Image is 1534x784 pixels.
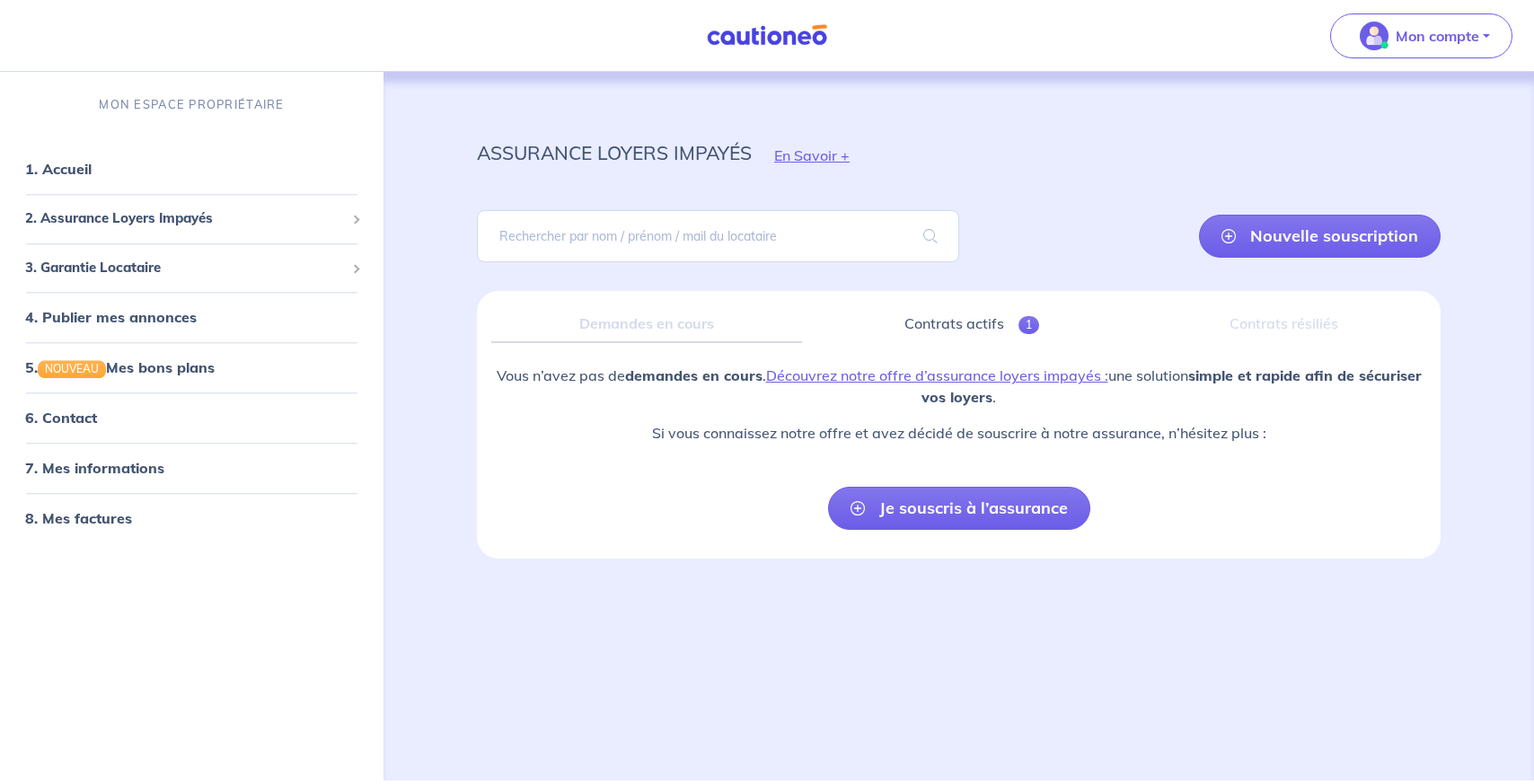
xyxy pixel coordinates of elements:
[816,305,1127,343] a: Contrats actifs1
[25,258,345,278] span: 3. Garantie Locataire
[7,152,376,188] div: 1. Accueil
[25,510,132,528] a: 8. Mes factures
[7,451,376,487] div: 7. Mes informations
[766,366,1108,384] a: Découvrez notre offre d’assurance loyers impayés :
[25,209,345,230] span: 2. Assurance Loyers Impayés
[7,401,376,436] div: 6. Contact
[491,365,1426,408] p: Vous n’avez pas de . une solution .
[7,350,376,386] div: 5.NOUVEAUMes bons plans
[752,129,872,181] button: En Savoir +
[491,422,1426,444] p: Si vous connaissez notre offre et avez décidé de souscrire à notre assurance, n’hésitez plus :
[1396,25,1479,47] p: Mon compte
[7,300,376,336] div: 4. Publier mes annonces
[1018,316,1039,334] span: 1
[7,501,376,537] div: 8. Mes factures
[902,211,959,261] span: search
[7,251,376,286] div: 3. Garantie Locataire
[477,137,752,169] p: assurance loyers impayés
[477,210,959,262] input: Rechercher par nom / prénom / mail du locataire
[7,202,376,237] div: 2. Assurance Loyers Impayés
[625,366,763,384] strong: demandes en cours
[828,487,1090,530] a: Je souscris à l’assurance
[25,309,197,327] a: 4. Publier mes annonces
[1360,22,1389,50] img: illu_account_valid_menu.svg
[1330,13,1512,58] button: illu_account_valid_menu.svgMon compte
[99,96,284,113] p: MON ESPACE PROPRIÉTAIRE
[25,359,215,377] a: 5.NOUVEAUMes bons plans
[1199,215,1441,258] a: Nouvelle souscription
[700,24,834,47] img: Cautioneo
[25,460,164,478] a: 7. Mes informations
[25,161,92,179] a: 1. Accueil
[25,410,97,427] a: 6. Contact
